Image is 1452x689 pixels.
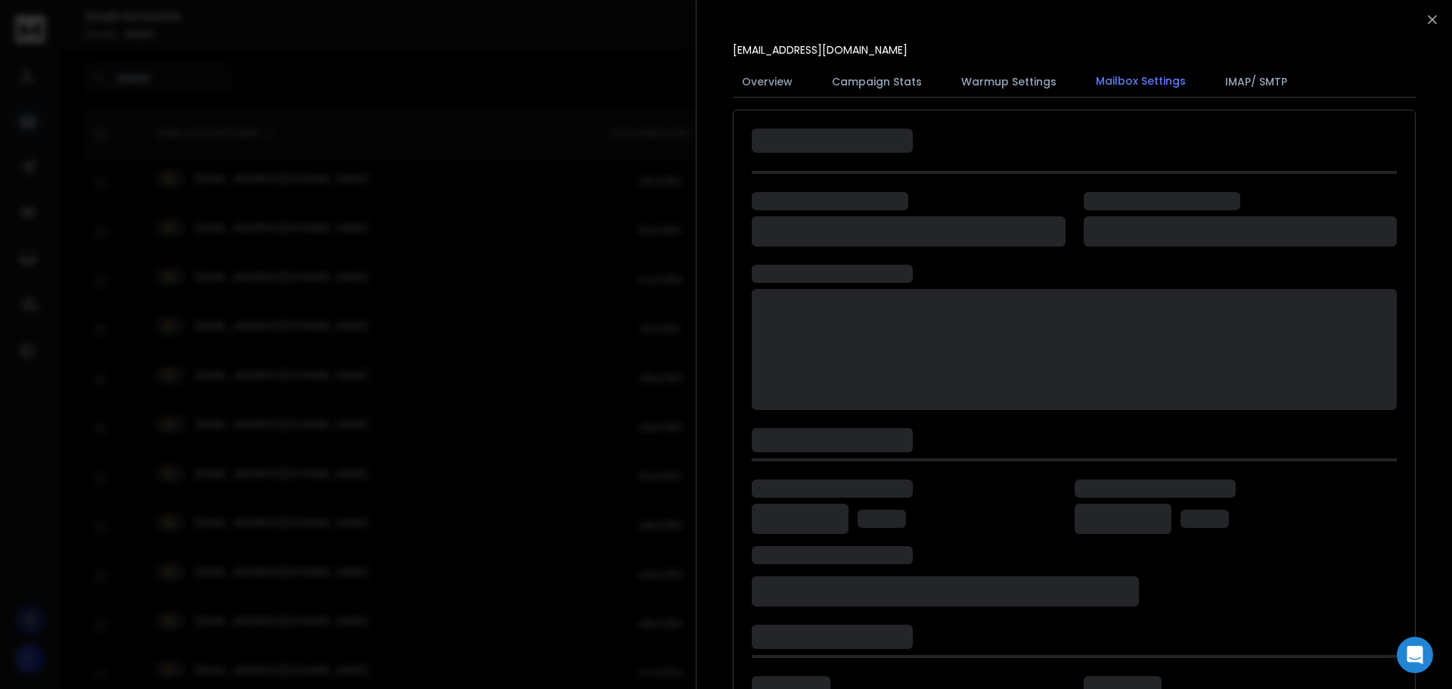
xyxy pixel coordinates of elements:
[733,65,802,98] button: Overview
[1216,65,1296,98] button: IMAP/ SMTP
[733,42,907,57] p: [EMAIL_ADDRESS][DOMAIN_NAME]
[1087,64,1195,99] button: Mailbox Settings
[1397,637,1433,673] div: Open Intercom Messenger
[823,65,931,98] button: Campaign Stats
[952,65,1066,98] button: Warmup Settings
